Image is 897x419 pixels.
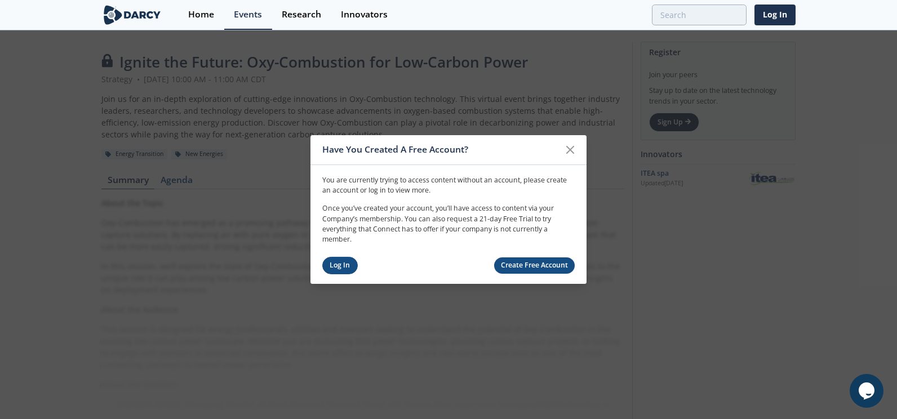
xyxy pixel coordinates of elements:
[494,257,575,274] a: Create Free Account
[652,5,747,25] input: Advanced Search
[234,10,262,19] div: Events
[341,10,388,19] div: Innovators
[850,374,886,408] iframe: chat widget
[282,10,321,19] div: Research
[101,5,163,25] img: logo-wide.svg
[188,10,214,19] div: Home
[754,5,796,25] a: Log In
[322,203,575,245] p: Once you’ve created your account, you’ll have access to content via your Company’s membership. Yo...
[322,175,575,195] p: You are currently trying to access content without an account, please create an account or log in...
[322,139,559,161] div: Have You Created A Free Account?
[322,257,358,274] a: Log In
